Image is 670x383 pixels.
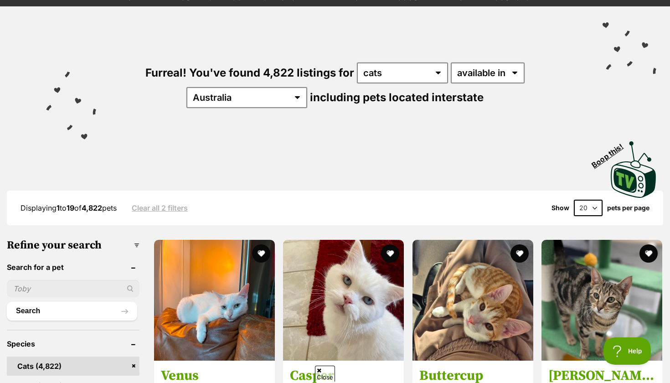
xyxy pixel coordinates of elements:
[310,91,484,104] span: including pets located interstate
[145,66,354,79] span: Furreal! You've found 4,822 listings for
[607,204,649,212] label: pets per page
[132,204,188,212] a: Clear all 2 filters
[283,240,404,361] img: Casper - Ragdoll Cat
[57,203,60,212] strong: 1
[252,244,270,263] button: favourite
[7,302,137,320] button: Search
[603,337,652,365] iframe: Help Scout Beacon - Open
[67,203,74,212] strong: 19
[590,136,632,169] span: Boop this!
[154,240,275,361] img: Venus - Domestic Short Hair (DSH) x Oriental Shorthair Cat
[381,244,399,263] button: favourite
[7,239,139,252] h3: Refine your search
[7,340,139,348] header: Species
[510,244,528,263] button: favourite
[551,204,569,212] span: Show
[315,366,335,382] span: Close
[639,244,658,263] button: favourite
[611,141,656,198] img: PetRescue TV logo
[412,240,533,361] img: Buttercup - Domestic Short Hair (DSH) Cat
[7,357,139,376] a: Cats (4,822)
[7,280,139,297] input: Toby
[82,203,102,212] strong: 4,822
[21,203,117,212] span: Displaying to of pets
[611,133,656,200] a: Boop this!
[541,240,662,361] img: Glinda Sparkles - Domestic Short Hair (DSH) Cat
[7,263,139,271] header: Search for a pet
